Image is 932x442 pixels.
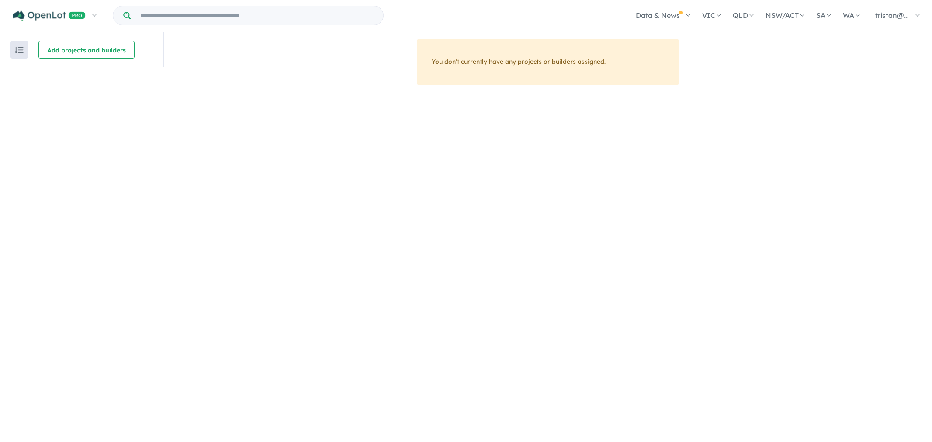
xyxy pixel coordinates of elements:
[15,47,24,53] img: sort.svg
[38,41,135,59] button: Add projects and builders
[417,39,679,85] div: You don't currently have any projects or builders assigned.
[13,10,86,21] img: Openlot PRO Logo White
[875,11,909,20] span: tristan@...
[132,6,381,25] input: Try estate name, suburb, builder or developer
